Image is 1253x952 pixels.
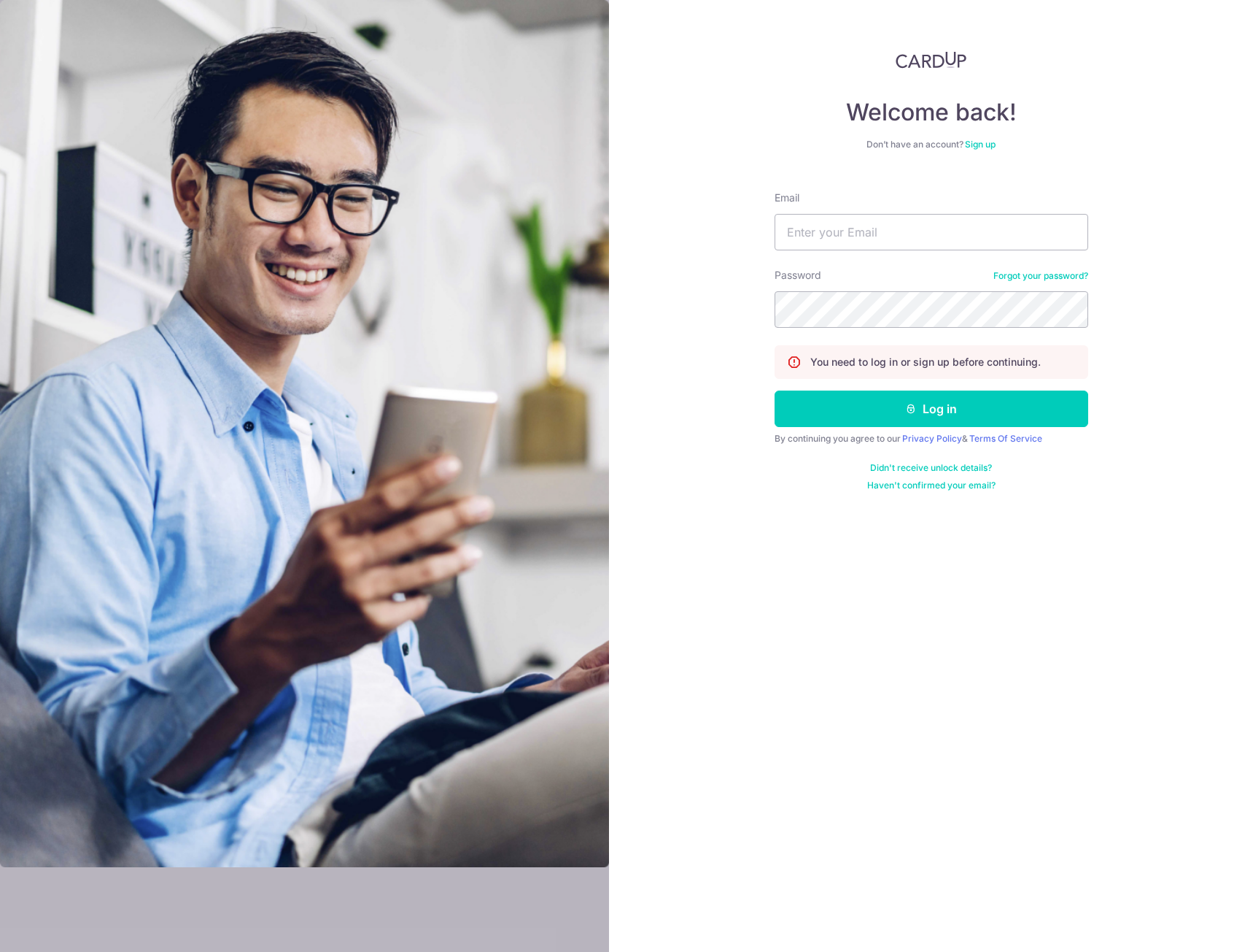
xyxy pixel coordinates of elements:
a: Privacy Policy [902,433,962,444]
a: Haven't confirmed your email? [867,480,996,491]
button: Log in [775,391,1088,427]
a: Forgot your password? [993,270,1088,282]
label: Email [775,191,799,205]
img: CardUp Logo [896,51,967,69]
input: Enter your Email [775,214,1088,250]
a: Sign up [965,139,996,150]
label: Password [775,268,821,283]
h4: Welcome back! [775,98,1088,127]
div: By continuing you agree to our & [775,433,1088,445]
div: Don’t have an account? [775,139,1088,150]
a: Didn't receive unlock details? [870,462,992,474]
p: You need to log in or sign up before continuing. [810,355,1041,369]
a: Terms Of Service [969,433,1042,444]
